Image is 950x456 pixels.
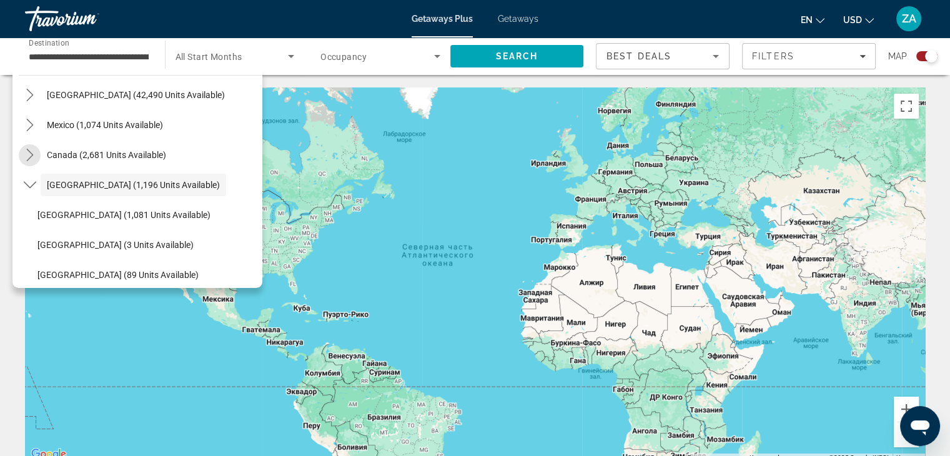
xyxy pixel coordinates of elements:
button: Change currency [843,11,874,29]
span: Occupancy [320,52,367,62]
span: ZA [902,12,916,25]
span: Destination [29,38,69,47]
button: Toggle United States (42,490 units available) submenu [19,84,41,106]
span: [GEOGRAPHIC_DATA] (1,196 units available) [47,180,220,190]
button: Уменьшить [894,422,919,447]
iframe: Кнопка запуска окна обмена сообщениями [900,406,940,446]
a: Getaways [498,14,538,24]
button: Включить полноэкранный режим [894,94,919,119]
button: Toggle Caribbean & Atlantic Islands (1,196 units available) submenu [19,174,41,196]
span: [GEOGRAPHIC_DATA] (3 units available) [37,240,194,250]
button: Select destination: Canada (2,681 units available) [41,144,172,166]
a: Getaways Plus [412,14,473,24]
span: [GEOGRAPHIC_DATA] (1,081 units available) [37,210,210,220]
button: Search [450,45,584,67]
button: User Menu [893,6,925,32]
button: Select destination: United States (42,490 units available) [41,84,231,106]
span: Filters [752,51,794,61]
button: Select destination: Dominican Republic (89 units available) [31,264,262,286]
span: Map [888,47,907,65]
span: en [801,15,813,25]
button: Toggle Canada (2,681 units available) submenu [19,144,41,166]
button: Увеличить [894,397,919,422]
span: Best Deals [606,51,671,61]
span: USD [843,15,862,25]
div: Destination options [12,69,262,288]
span: Mexico (1,074 units available) [47,120,163,130]
button: Select destination: Bahamas (1,081 units available) [31,204,262,226]
button: Change language [801,11,824,29]
span: Search [495,51,538,61]
a: Travorium [25,2,150,35]
button: Select destination: Caribbean & Atlantic Islands (1,196 units available) [41,174,226,196]
input: Select destination [29,49,149,64]
span: Canada (2,681 units available) [47,150,166,160]
button: Toggle Mexico (1,074 units available) submenu [19,114,41,136]
button: Select destination: Mexico (1,074 units available) [41,114,169,136]
span: All Start Months [176,52,242,62]
button: Filters [742,43,876,69]
span: [GEOGRAPHIC_DATA] (42,490 units available) [47,90,225,100]
mat-select: Sort by [606,49,719,64]
button: Select destination: Cayman Islands (3 units available) [31,234,262,256]
span: [GEOGRAPHIC_DATA] (89 units available) [37,270,199,280]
